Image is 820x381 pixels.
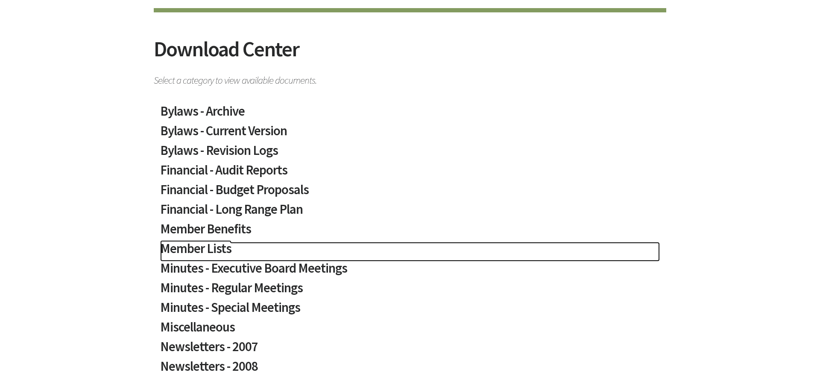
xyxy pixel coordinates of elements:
[160,281,660,301] a: Minutes - Regular Meetings
[160,163,660,183] a: Financial - Audit Reports
[160,340,660,360] a: Newsletters - 2007
[160,262,660,281] a: Minutes - Executive Board Meetings
[154,38,666,70] h2: Download Center
[160,320,660,340] a: Miscellaneous
[160,301,660,320] a: Minutes - Special Meetings
[160,242,660,262] a: Member Lists
[160,183,660,203] a: Financial - Budget Proposals
[160,222,660,242] a: Member Benefits
[160,144,660,163] a: Bylaws - Revision Logs
[160,105,660,124] a: Bylaws - Archive
[160,124,660,144] a: Bylaws - Current Version
[160,203,660,222] a: Financial - Long Range Plan
[160,360,660,379] a: Newsletters - 2008
[154,70,666,85] span: Select a category to view available documents.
